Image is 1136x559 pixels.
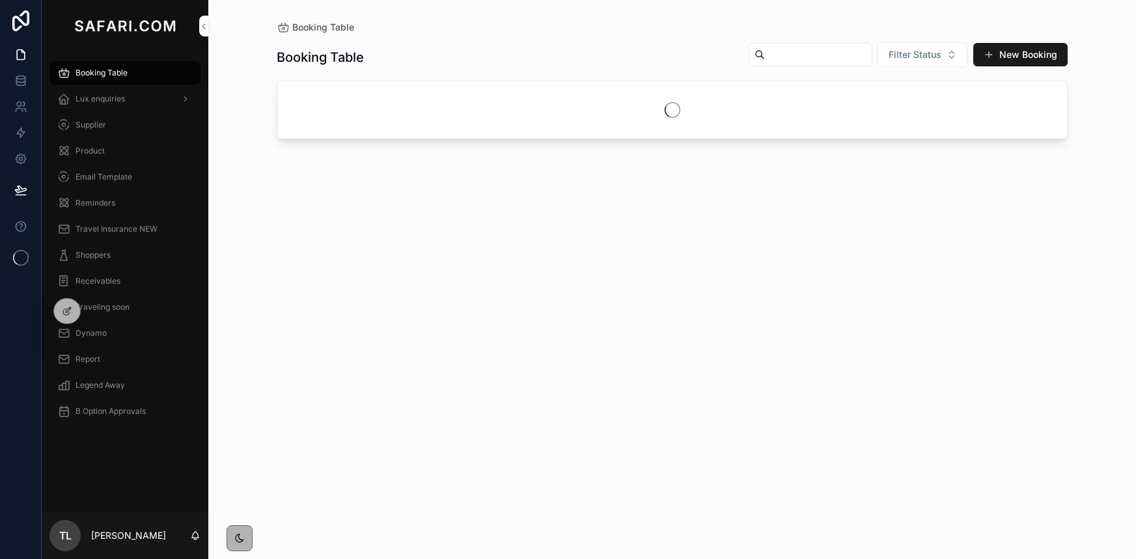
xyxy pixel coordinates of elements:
span: Booking Table [76,68,128,78]
h1: Booking Table [277,48,364,66]
span: Filter Status [889,48,941,61]
a: Booking Table [49,61,201,85]
a: Booking Table [277,21,354,34]
span: Product [76,146,105,156]
button: Select Button [878,42,968,67]
a: Supplier [49,113,201,137]
span: Legend Away [76,380,125,390]
a: Dynamo [49,321,201,345]
span: Report [76,354,100,364]
a: Shoppers [49,243,201,267]
a: B Option Approvals [49,400,201,423]
p: [PERSON_NAME] [91,529,166,542]
img: App logo [72,16,178,36]
span: TL [59,528,72,543]
a: Receivables [49,269,201,293]
a: Traveling soon [49,295,201,319]
span: Reminders [76,198,115,208]
span: Receivables [76,276,120,286]
span: Dynamo [76,328,107,338]
div: scrollable content [42,52,208,440]
a: Reminders [49,191,201,215]
span: Shoppers [76,250,111,260]
a: Lux enquiries [49,87,201,111]
a: Report [49,348,201,371]
span: Supplier [76,120,106,130]
span: Travel Insurance NEW [76,224,158,234]
a: Legend Away [49,374,201,397]
span: Email Template [76,172,132,182]
span: B Option Approvals [76,406,146,416]
a: Product [49,139,201,163]
a: Email Template [49,165,201,189]
span: Booking Table [292,21,354,34]
span: Lux enquiries [76,94,125,104]
a: Travel Insurance NEW [49,217,201,241]
span: Traveling soon [76,302,130,312]
button: New Booking [973,43,1068,66]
